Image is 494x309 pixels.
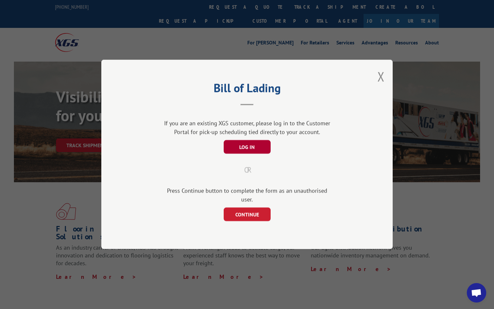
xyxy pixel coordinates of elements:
[224,145,271,150] a: LOG IN
[161,119,333,137] div: If you are an existing XGS customer, please log in to the Customer Portal for pick-up scheduling ...
[134,83,360,96] h2: Bill of Lading
[224,140,271,154] button: LOG IN
[161,186,333,204] div: Press Continue button to complete the form as an unauthorised user.
[377,68,385,85] button: Close modal
[224,208,271,221] button: CONTINUE
[134,164,360,176] div: OR
[467,283,486,303] div: Open chat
